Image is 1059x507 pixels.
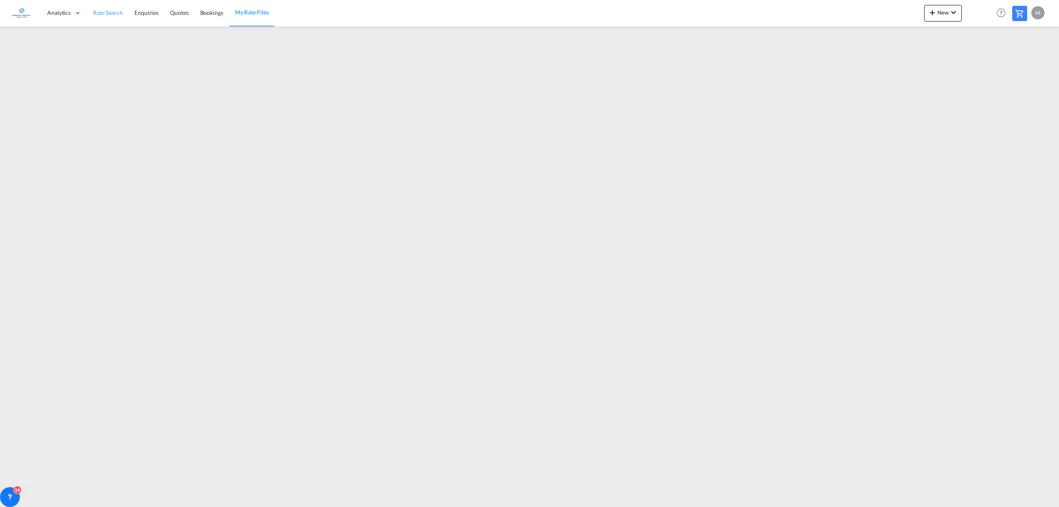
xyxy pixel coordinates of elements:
[235,9,269,16] span: My Rate Files
[200,9,223,16] span: Bookings
[994,6,1008,20] span: Help
[994,6,1012,21] div: Help
[1031,6,1045,19] div: M
[927,7,937,17] md-icon: icon-plus 400-fg
[47,9,71,17] span: Analytics
[170,9,188,16] span: Quotes
[93,9,123,16] span: Rate Search
[12,4,31,22] img: e1326340b7c511ef854e8d6a806141ad.jpg
[924,5,962,22] button: icon-plus 400-fgNewicon-chevron-down
[927,9,958,16] span: New
[949,7,958,17] md-icon: icon-chevron-down
[134,9,158,16] span: Enquiries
